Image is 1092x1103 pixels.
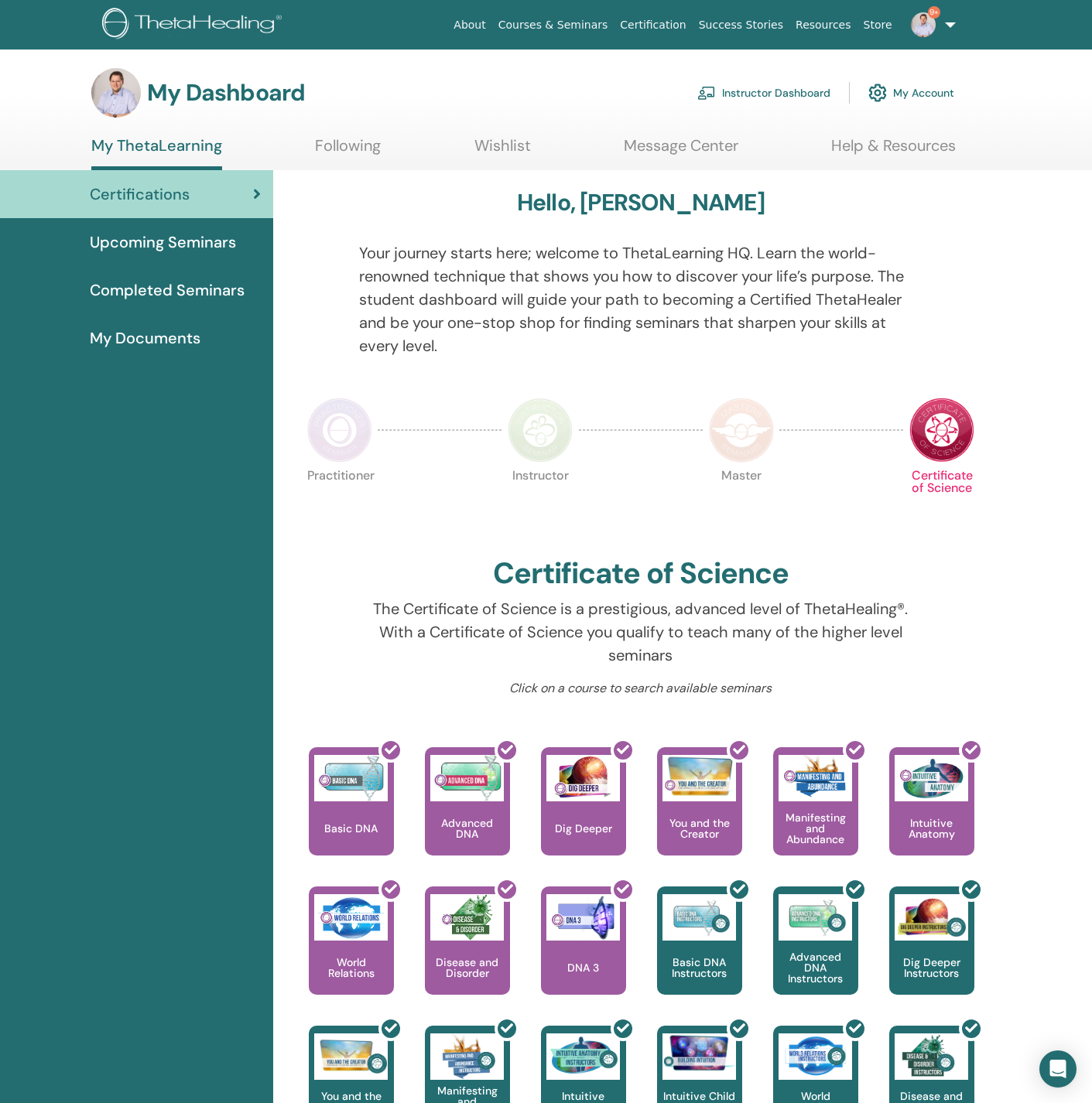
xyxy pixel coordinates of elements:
img: Master [709,398,774,463]
a: Dig Deeper Instructors Dig Deeper Instructors [889,886,974,1026]
a: Courses & Seminars [492,11,614,39]
p: Dig Deeper [549,823,618,834]
p: Basic DNA Instructors [657,957,742,978]
img: default.jpg [911,12,936,37]
p: The Certificate of Science is a prestigious, advanced level of ThetaHealing®. With a Certificate ... [359,597,922,667]
p: Certificate of Science [909,470,974,534]
img: Intuitive Anatomy Instructors [546,1033,620,1080]
p: You and the Creator [657,818,742,839]
img: Intuitive Anatomy [895,755,968,801]
img: Basic DNA Instructors [662,894,736,941]
a: DNA 3 DNA 3 [541,886,626,1026]
img: Advanced DNA [430,755,504,801]
p: Advanced DNA Instructors [773,951,858,984]
p: Click on a course to search available seminars [359,679,922,698]
img: cog.svg [868,80,887,106]
img: Manifesting and Abundance [779,755,852,801]
img: Instructor [508,398,573,463]
a: Wishlist [474,136,531,166]
img: Intuitive Child In Me Instructors [662,1033,736,1071]
p: Advanced DNA [425,818,510,839]
span: Certifications [90,183,190,206]
a: Manifesting and Abundance Manifesting and Abundance [773,747,858,886]
a: Disease and Disorder Disease and Disorder [425,886,510,1026]
a: Advanced DNA Advanced DNA [425,747,510,886]
a: Resources [789,11,858,39]
span: 9+ [928,6,940,19]
p: Practitioner [307,470,372,534]
img: You and the Creator Instructors [314,1033,388,1080]
div: Open Intercom Messenger [1039,1050,1077,1088]
img: World Relations [314,894,388,941]
a: Store [858,11,899,39]
h3: My Dashboard [147,79,305,107]
a: Help & Resources [831,136,956,166]
span: Upcoming Seminars [90,231,236,254]
span: My Documents [90,326,200,350]
h3: Hello, [PERSON_NAME] [517,189,765,217]
p: Manifesting and Abundance [773,812,858,845]
img: logo.png [102,8,287,43]
p: Your journey starts here; welcome to ThetaLearning HQ. Learn the world-renowned technique that sh... [359,241,922,357]
a: Message Center [624,136,738,166]
img: default.jpg [91,68,141,118]
p: Dig Deeper Instructors [889,957,974,978]
img: Basic DNA [314,755,388,801]
img: Dig Deeper Instructors [895,894,968,941]
a: My ThetaLearning [91,136,222,170]
a: World Relations World Relations [309,886,394,1026]
img: Manifesting and Abundance Instructors [430,1033,504,1080]
img: Certificate of Science [909,398,974,463]
a: Dig Deeper Dig Deeper [541,747,626,886]
img: Disease and Disorder [430,894,504,941]
a: Success Stories [693,11,789,39]
a: Instructor Dashboard [697,76,830,110]
p: Master [709,470,774,534]
img: Practitioner [307,398,372,463]
a: Following [315,136,381,166]
h2: Certificate of Science [493,556,789,592]
img: World Relations Instructors [779,1033,852,1080]
img: Dig Deeper [546,755,620,801]
a: About [447,11,491,39]
a: Basic DNA Basic DNA [309,747,394,886]
img: You and the Creator [662,755,736,797]
img: Disease and Disorder Instructors [895,1033,968,1080]
p: World Relations [309,957,394,978]
img: DNA 3 [546,894,620,941]
img: Advanced DNA Instructors [779,894,852,941]
p: Intuitive Anatomy [889,818,974,839]
a: Basic DNA Instructors Basic DNA Instructors [657,886,742,1026]
a: Advanced DNA Instructors Advanced DNA Instructors [773,886,858,1026]
img: chalkboard-teacher.svg [697,86,716,100]
a: You and the Creator You and the Creator [657,747,742,886]
p: Disease and Disorder [425,957,510,978]
span: Completed Seminars [90,278,245,302]
a: My Account [868,76,954,110]
a: Certification [614,11,692,39]
a: Intuitive Anatomy Intuitive Anatomy [889,747,974,886]
p: Instructor [508,470,573,534]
